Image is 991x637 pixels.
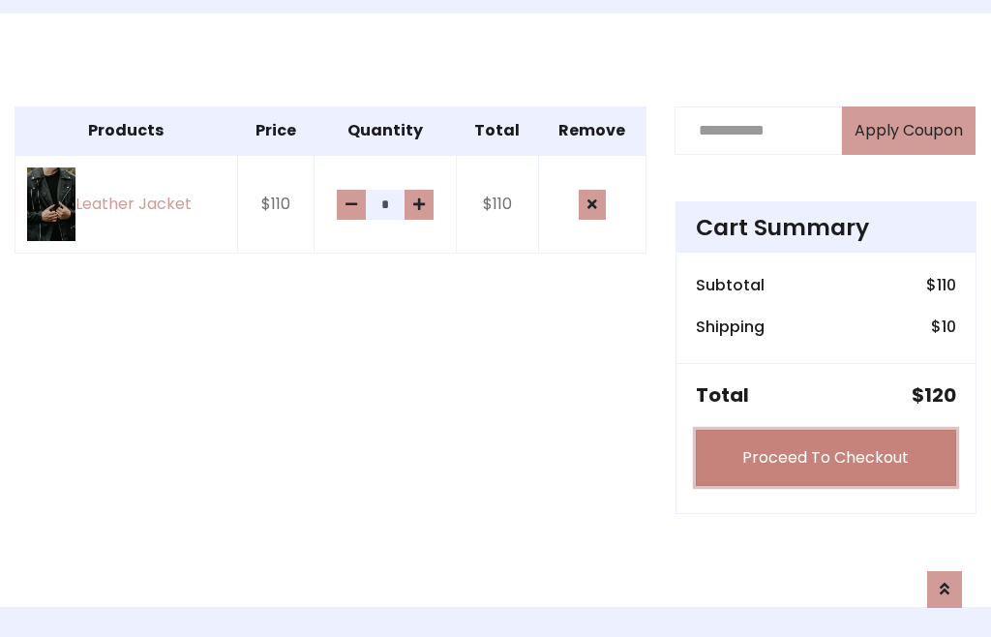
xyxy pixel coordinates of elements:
[926,276,956,294] h6: $
[942,316,956,338] span: 10
[696,383,749,407] h5: Total
[912,383,956,407] h5: $
[937,274,956,296] span: 110
[696,430,956,486] a: Proceed To Checkout
[538,106,646,155] th: Remove
[842,106,976,155] button: Apply Coupon
[27,167,225,241] a: Leather Jacket
[457,155,539,254] td: $110
[696,214,956,241] h4: Cart Summary
[696,276,765,294] h6: Subtotal
[237,155,314,254] td: $110
[237,106,314,155] th: Price
[314,106,456,155] th: Quantity
[696,318,765,336] h6: Shipping
[15,106,238,155] th: Products
[931,318,956,336] h6: $
[924,381,956,409] span: 120
[457,106,539,155] th: Total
